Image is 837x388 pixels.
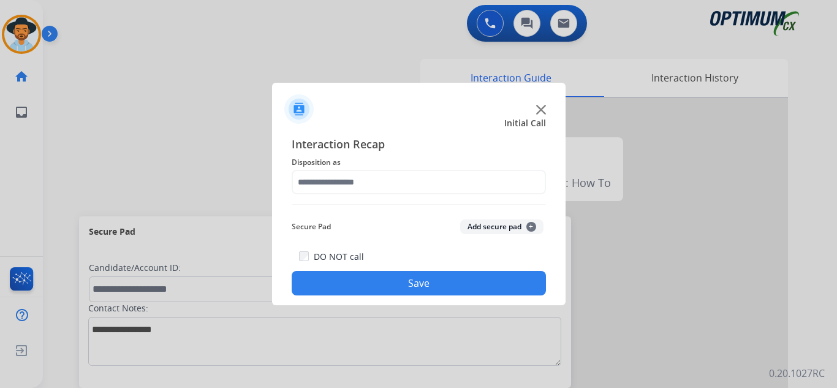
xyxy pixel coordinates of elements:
[292,204,546,205] img: contact-recap-line.svg
[292,155,546,170] span: Disposition as
[292,219,331,234] span: Secure Pad
[284,94,314,124] img: contactIcon
[314,251,364,263] label: DO NOT call
[526,222,536,232] span: +
[460,219,543,234] button: Add secure pad+
[504,117,546,129] span: Initial Call
[292,135,546,155] span: Interaction Recap
[292,271,546,295] button: Save
[769,366,825,381] p: 0.20.1027RC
